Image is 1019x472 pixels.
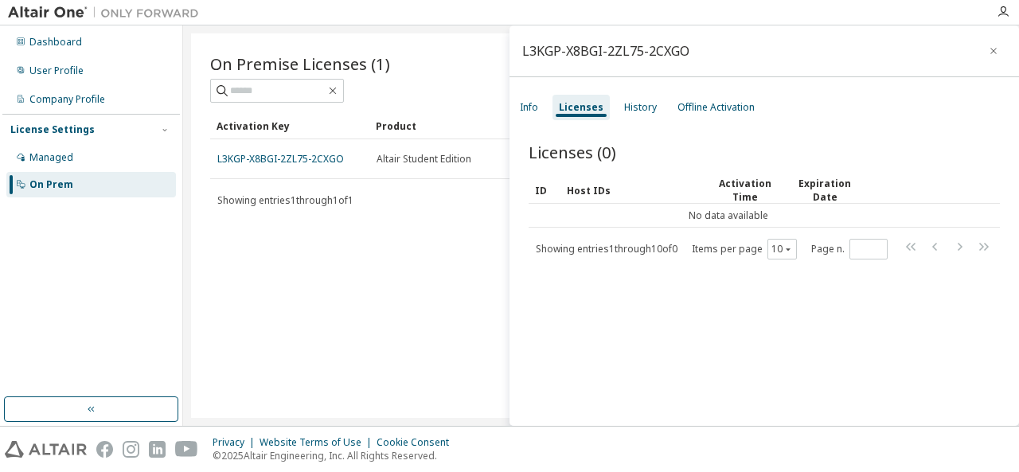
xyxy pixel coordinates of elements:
[5,441,87,458] img: altair_logo.svg
[260,436,377,449] div: Website Terms of Use
[10,123,95,136] div: License Settings
[217,113,363,138] div: Activation Key
[123,441,139,458] img: instagram.svg
[791,177,858,204] div: Expiration Date
[29,151,73,164] div: Managed
[520,101,538,114] div: Info
[712,177,779,204] div: Activation Time
[771,243,793,256] button: 10
[29,93,105,106] div: Company Profile
[96,441,113,458] img: facebook.svg
[213,436,260,449] div: Privacy
[8,5,207,21] img: Altair One
[217,193,353,207] span: Showing entries 1 through 1 of 1
[217,152,344,166] a: L3KGP-X8BGI-2ZL75-2CXGO
[811,239,888,259] span: Page n.
[210,53,390,75] span: On Premise Licenses (1)
[377,153,471,166] span: Altair Student Edition
[559,101,603,114] div: Licenses
[535,177,554,203] div: ID
[149,441,166,458] img: linkedin.svg
[624,101,657,114] div: History
[567,177,699,203] div: Host IDs
[529,204,928,228] td: No data available
[677,101,755,114] div: Offline Activation
[536,242,677,256] span: Showing entries 1 through 10 of 0
[29,36,82,49] div: Dashboard
[213,449,459,462] p: © 2025 Altair Engineering, Inc. All Rights Reserved.
[175,441,198,458] img: youtube.svg
[377,436,459,449] div: Cookie Consent
[522,45,689,57] div: L3KGP-X8BGI-2ZL75-2CXGO
[529,141,616,163] span: Licenses (0)
[29,178,73,191] div: On Prem
[376,113,522,138] div: Product
[692,239,797,259] span: Items per page
[29,64,84,77] div: User Profile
